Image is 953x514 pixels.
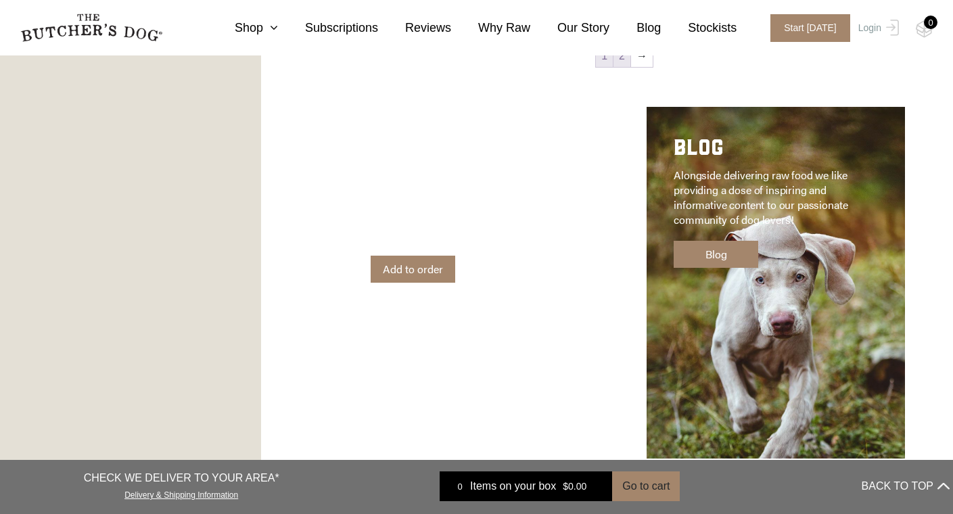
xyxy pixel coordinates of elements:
[916,20,933,38] img: TBD_Cart-Empty.png
[563,481,586,492] bdi: 0.00
[124,487,238,500] a: Delivery & Shipping Information
[612,471,680,501] button: Go to cart
[371,256,455,283] a: Add to order
[530,19,609,37] a: Our Story
[84,470,279,486] p: CHECK WE DELIVER TO YOUR AREA*
[674,134,858,168] h2: BLOG
[451,19,530,37] a: Why Raw
[613,45,630,67] a: Page 2
[674,168,858,227] p: Alongside delivering raw food we like providing a dose of inspiring and informative content to ou...
[378,19,451,37] a: Reviews
[757,14,855,42] a: Start [DATE]
[770,14,850,42] span: Start [DATE]
[631,45,653,67] a: →
[609,19,661,37] a: Blog
[563,481,568,492] span: $
[371,134,555,168] h2: APOTHECARY
[661,19,737,37] a: Stockists
[371,168,555,242] p: Adored Beast Apothecary is a line of all-natural pet products designed to support your dog’s heal...
[596,45,613,67] span: Page 1
[470,478,556,494] span: Items on your box
[674,241,758,268] a: Blog
[924,16,937,29] div: 0
[855,14,899,42] a: Login
[440,471,612,501] a: 0 Items on your box $0.00
[278,19,378,37] a: Subscriptions
[208,19,278,37] a: Shop
[862,470,950,503] button: BACK TO TOP
[450,480,470,493] div: 0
